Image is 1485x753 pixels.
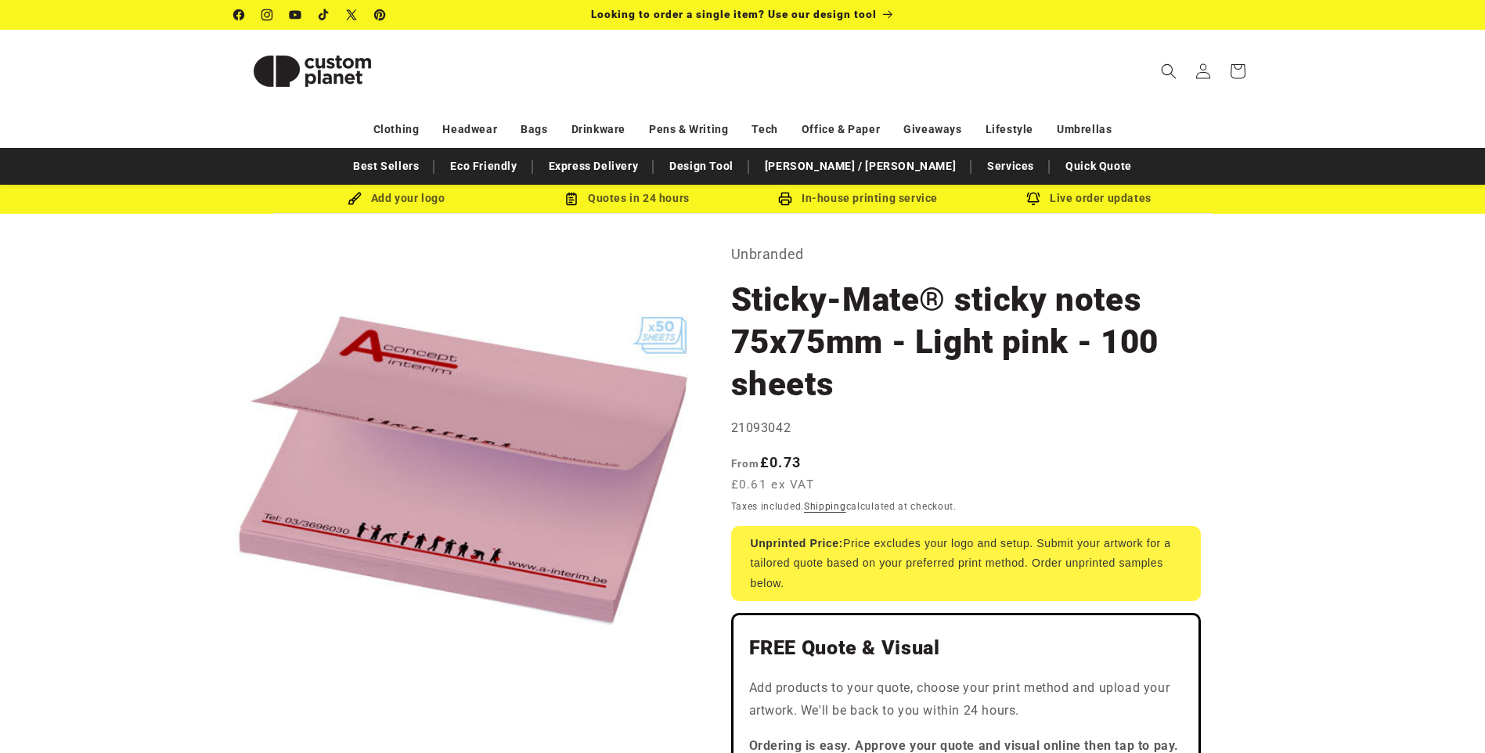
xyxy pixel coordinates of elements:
[757,153,964,180] a: [PERSON_NAME] / [PERSON_NAME]
[751,537,844,549] strong: Unprinted Price:
[731,279,1201,405] h1: Sticky-Mate® sticky notes 75x75mm - Light pink - 100 sheets
[373,116,420,143] a: Clothing
[1152,54,1186,88] summary: Search
[731,242,1201,267] p: Unbranded
[661,153,741,180] a: Design Tool
[749,636,1183,661] h2: FREE Quote & Visual
[979,153,1042,180] a: Services
[564,192,579,206] img: Order Updates Icon
[591,8,877,20] span: Looking to order a single item? Use our design tool
[1057,116,1112,143] a: Umbrellas
[731,454,802,470] strong: £0.73
[649,116,728,143] a: Pens & Writing
[743,189,974,208] div: In-house printing service
[804,501,846,512] a: Shipping
[281,189,512,208] div: Add your logo
[778,192,792,206] img: In-house printing
[348,192,362,206] img: Brush Icon
[731,499,1201,514] div: Taxes included. calculated at checkout.
[234,242,692,700] media-gallery: Gallery Viewer
[442,153,524,180] a: Eco Friendly
[571,116,625,143] a: Drinkware
[731,457,760,470] span: From
[986,116,1033,143] a: Lifestyle
[731,420,791,435] span: 21093042
[903,116,961,143] a: Giveaways
[749,677,1183,722] p: Add products to your quote, choose your print method and upload your artwork. We'll be back to yo...
[731,526,1201,601] div: Price excludes your logo and setup. Submit your artwork for a tailored quote based on your prefer...
[752,116,777,143] a: Tech
[234,36,391,106] img: Custom Planet
[1058,153,1140,180] a: Quick Quote
[345,153,427,180] a: Best Sellers
[731,476,815,494] span: £0.61 ex VAT
[512,189,743,208] div: Quotes in 24 hours
[974,189,1205,208] div: Live order updates
[521,116,547,143] a: Bags
[442,116,497,143] a: Headwear
[802,116,880,143] a: Office & Paper
[541,153,647,180] a: Express Delivery
[1026,192,1040,206] img: Order updates
[228,30,396,112] a: Custom Planet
